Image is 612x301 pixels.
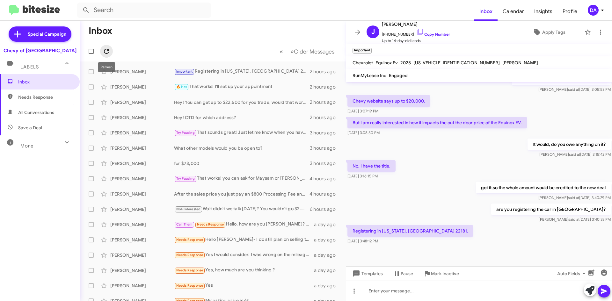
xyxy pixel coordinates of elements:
span: Inbox [18,79,72,85]
span: Special Campaign [28,31,66,37]
div: 2 hours ago [310,68,341,75]
span: [DATE] 3:08:50 PM [347,130,380,135]
span: Try Pausing [176,176,195,181]
div: That sounds great! Just let me know when you have some time slots, and we can schedule an appoint... [174,129,310,136]
input: Search [77,3,211,18]
span: Try Pausing [176,131,195,135]
div: 3 hours ago [310,130,341,136]
span: [PHONE_NUMBER] [382,28,450,38]
button: Next [287,45,338,58]
span: Chevrolet [353,60,373,66]
div: Hello, how are you [PERSON_NAME]? The pickup is for sale if you want it, tell me to do business [174,221,314,228]
div: [PERSON_NAME] [110,160,174,167]
span: said at [568,195,579,200]
small: Important [353,48,372,54]
div: [PERSON_NAME] [110,176,174,182]
span: [PERSON_NAME] [502,60,538,66]
span: All Conversations [18,109,54,116]
button: Pause [388,268,418,279]
div: Registering in [US_STATE]. [GEOGRAPHIC_DATA] 22181. [174,68,310,75]
span: « [280,47,283,55]
div: Hey! OTD for which address? [174,114,310,121]
span: Insights [529,2,557,21]
p: Registering in [US_STATE]. [GEOGRAPHIC_DATA] 22181. [347,225,473,237]
button: Apply Tags [516,26,581,38]
div: a day ago [314,221,341,228]
button: Previous [276,45,287,58]
span: said at [568,87,579,92]
div: [PERSON_NAME] [110,237,174,243]
div: Refresh [98,62,115,72]
div: [PERSON_NAME] [110,267,174,274]
div: [PERSON_NAME] [110,252,174,258]
button: Auto Fields [552,268,593,279]
span: [PERSON_NAME] [DATE] 3:40:33 PM [539,217,611,222]
span: Equinox Ev [375,60,398,66]
div: a day ago [314,252,341,258]
div: 3 hours ago [310,145,341,151]
span: Not-Interested [176,207,201,211]
div: 3 hours ago [310,160,341,167]
div: [PERSON_NAME] [110,130,174,136]
span: Pause [401,268,413,279]
a: Profile [557,2,582,21]
p: But I am really interested in how it impacts the out the door price of the Equinox EV. [347,117,527,128]
span: 🔥 Hot [176,85,187,89]
div: [PERSON_NAME] [110,114,174,121]
span: [PERSON_NAME] [DATE] 3:15:42 PM [539,152,611,157]
div: [PERSON_NAME] [110,206,174,212]
div: a day ago [314,283,341,289]
span: 2025 [400,60,411,66]
span: [PERSON_NAME] [DATE] 3:40:29 PM [538,195,611,200]
span: Mark Inactive [431,268,459,279]
span: Needs Response [176,253,203,257]
div: That works! I'll set up your appointment [174,83,310,90]
span: Needs Response [197,222,224,226]
p: Chevy website says up to $20,000. [347,95,430,107]
div: After the sales price you just pay an $800 Processing Fee and you local Taxes/Tags/Registration [174,191,310,197]
div: a day ago [314,237,341,243]
span: Auto Fields [557,268,588,279]
div: DA [588,5,599,16]
p: It would, do you owe anything on it? [528,139,611,150]
button: Mark Inactive [418,268,464,279]
a: Copy Number [417,32,450,37]
div: 2 hours ago [310,99,341,105]
div: That works! you can ask for Maysam or [PERSON_NAME] when you come in! [174,175,310,182]
p: No, I have the title. [347,160,396,172]
span: [DATE] 3:07:19 PM [347,109,378,113]
span: Call Them [176,222,193,226]
h1: Inbox [89,26,112,36]
div: Chevy of [GEOGRAPHIC_DATA] [4,47,76,54]
div: [PERSON_NAME] [110,221,174,228]
span: Needs Response [176,283,203,288]
span: Templates [351,268,383,279]
div: [PERSON_NAME] [110,283,174,289]
span: Important [176,69,193,74]
div: Hey! You can get up to $22,500 for you trade, would that work? [174,99,310,105]
button: DA [582,5,605,16]
span: Save a Deal [18,125,42,131]
span: Needs Response [176,268,203,272]
a: Calendar [498,2,529,21]
span: » [290,47,294,55]
span: [PERSON_NAME] [382,20,450,28]
p: are you registering the car in [GEOGRAPHIC_DATA]? [491,204,611,215]
span: Engaged [389,73,408,78]
div: 2 hours ago [310,84,341,90]
div: Yes I would consider. I was wrong on the mileage. It's actually 80,000. Does that make a difference? [174,251,314,259]
div: [PERSON_NAME] [110,68,174,75]
div: Wait didn't we talk [DATE]? You wouldn't go 32.5 OTD, but offered a warranty? [174,205,310,213]
div: 6 hours ago [310,206,341,212]
span: said at [568,217,579,222]
div: [PERSON_NAME] [110,84,174,90]
div: Yes [174,282,314,289]
div: [PERSON_NAME] [110,99,174,105]
div: What other models would you be open to? [174,145,310,151]
div: a day ago [314,267,341,274]
div: Yes, how much are you thinking ? [174,267,314,274]
button: Templates [346,268,388,279]
span: [PERSON_NAME] [DATE] 3:05:53 PM [538,87,611,92]
span: More [20,143,33,149]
